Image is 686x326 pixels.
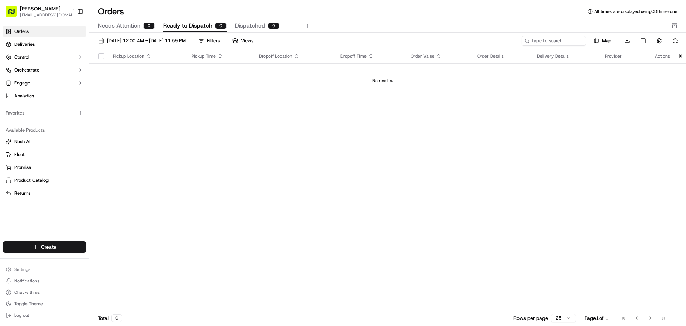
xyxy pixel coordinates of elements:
[3,175,86,186] button: Product Catalog
[3,125,86,136] div: Available Products
[14,138,30,145] span: Nash AI
[585,315,608,322] div: Page 1 of 1
[14,289,40,295] span: Chat with us!
[259,53,329,59] div: Dropoff Location
[3,310,86,320] button: Log out
[98,6,124,17] h1: Orders
[605,53,643,59] div: Provider
[14,80,30,86] span: Engage
[6,190,83,196] a: Returns
[268,23,279,29] div: 0
[14,67,39,73] span: Orchestrate
[235,21,265,30] span: Dispatched
[14,190,30,196] span: Returns
[14,28,29,35] span: Orders
[14,54,29,60] span: Control
[3,107,86,119] div: Favorites
[537,53,593,59] div: Delivery Details
[20,5,69,12] button: [PERSON_NAME][GEOGRAPHIC_DATA]
[670,36,680,46] button: Refresh
[113,53,180,59] div: Pickup Location
[3,136,86,147] button: Nash AI
[14,164,31,171] span: Promise
[589,37,616,45] button: Map
[522,36,586,46] input: Type to search
[14,267,30,272] span: Settings
[340,53,399,59] div: Dropoff Time
[3,90,86,102] a: Analytics
[14,301,43,307] span: Toggle Theme
[14,93,34,99] span: Analytics
[215,23,227,29] div: 0
[6,138,83,145] a: Nash AI
[14,312,29,318] span: Log out
[3,3,74,20] button: [PERSON_NAME][GEOGRAPHIC_DATA][EMAIL_ADDRESS][DOMAIN_NAME]
[241,38,253,44] span: Views
[14,278,39,284] span: Notifications
[3,39,86,50] a: Deliveries
[14,41,35,48] span: Deliveries
[41,243,56,250] span: Create
[14,151,25,158] span: Fleet
[95,36,189,46] button: [DATE] 12:00 AM - [DATE] 11:59 PM
[3,77,86,89] button: Engage
[163,21,212,30] span: Ready to Dispatch
[594,9,677,14] span: All times are displayed using CDT timezone
[3,162,86,173] button: Promise
[3,188,86,199] button: Returns
[92,78,673,83] div: No results.
[207,38,220,44] div: Filters
[3,26,86,37] a: Orders
[20,12,77,18] button: [EMAIL_ADDRESS][DOMAIN_NAME]
[143,23,155,29] div: 0
[602,38,611,44] span: Map
[411,53,466,59] div: Order Value
[98,314,122,322] div: Total
[3,52,86,63] button: Control
[513,315,548,322] p: Rows per page
[195,36,223,46] button: Filters
[3,149,86,160] button: Fleet
[3,276,86,286] button: Notifications
[655,53,670,59] div: Actions
[192,53,248,59] div: Pickup Time
[3,299,86,309] button: Toggle Theme
[3,64,86,76] button: Orchestrate
[14,177,49,184] span: Product Catalog
[477,53,526,59] div: Order Details
[6,177,83,184] a: Product Catalog
[107,38,186,44] span: [DATE] 12:00 AM - [DATE] 11:59 PM
[6,164,83,171] a: Promise
[229,36,257,46] button: Views
[3,287,86,297] button: Chat with us!
[111,314,122,322] div: 0
[3,241,86,253] button: Create
[98,21,140,30] span: Needs Attention
[6,151,83,158] a: Fleet
[3,264,86,274] button: Settings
